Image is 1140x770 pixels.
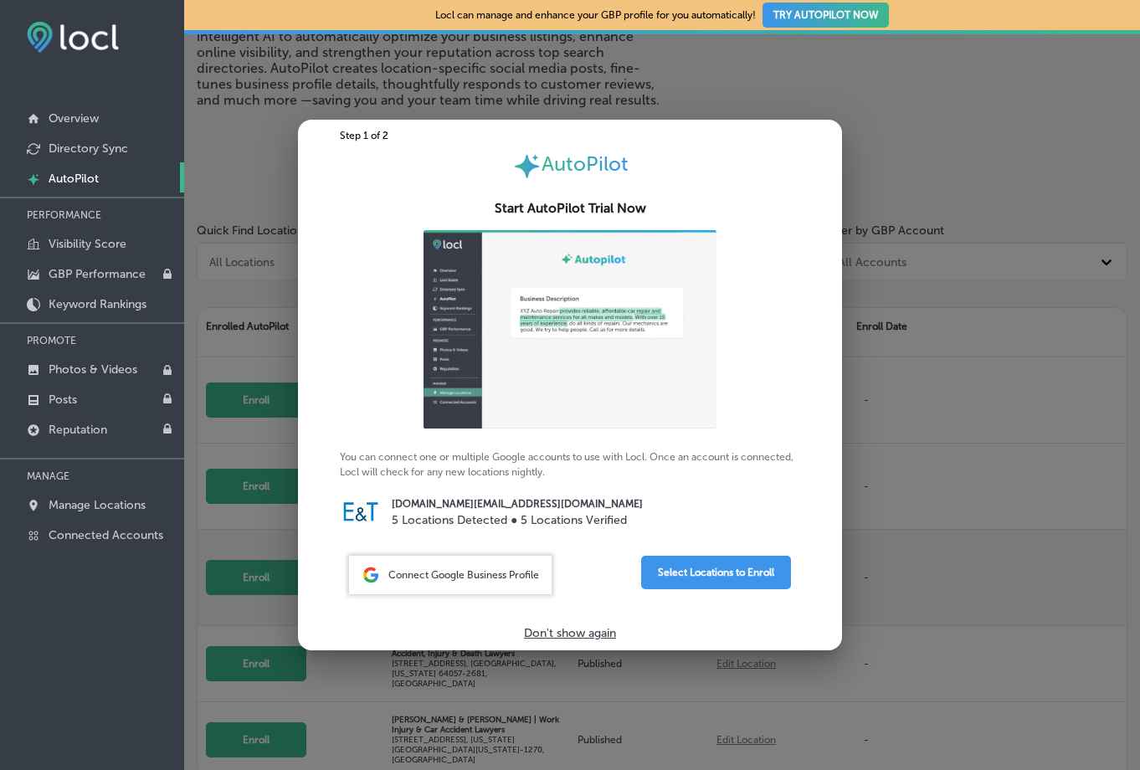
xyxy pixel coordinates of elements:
img: autopilot-icon [512,151,542,181]
p: Reputation [49,423,107,437]
span: Connect Google Business Profile [388,569,539,581]
h2: Start AutoPilot Trial Now [318,201,822,216]
p: 5 Locations Detected ● 5 Locations Verified [392,511,643,529]
p: Keyword Rankings [49,297,146,311]
p: Posts [49,393,77,407]
p: Visibility Score [49,237,126,251]
p: Don't show again [524,626,616,640]
p: Overview [49,111,99,126]
p: Directory Sync [49,141,128,156]
button: TRY AUTOPILOT NOW [763,3,889,28]
p: GBP Performance [49,267,146,281]
p: You can connect one or multiple Google accounts to use with Locl. Once an account is connected, L... [340,230,800,536]
p: [DOMAIN_NAME][EMAIL_ADDRESS][DOMAIN_NAME] [392,496,643,511]
p: Connected Accounts [49,528,163,542]
span: AutoPilot [542,151,629,176]
img: ap-gif [424,230,716,429]
img: fda3e92497d09a02dc62c9cd864e3231.png [27,22,119,53]
button: Select Locations to Enroll [641,556,791,589]
p: Manage Locations [49,498,146,512]
p: Photos & Videos [49,362,137,377]
p: AutoPilot [49,172,99,186]
div: Step 1 of 2 [298,130,842,141]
